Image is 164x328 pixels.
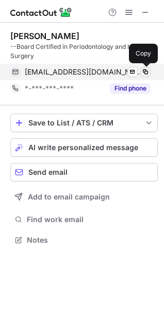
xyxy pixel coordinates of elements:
span: AI write personalized message [28,143,138,152]
span: Find work email [27,215,154,224]
button: Add to email campaign [10,188,158,206]
img: ContactOut v5.3.10 [10,6,72,19]
span: Send email [28,168,68,176]
button: save-profile-one-click [10,114,158,132]
div: Save to List / ATS / CRM [28,119,140,127]
span: [EMAIL_ADDRESS][DOMAIN_NAME] [25,67,143,77]
div: --Board Certified in Periodontology and Implant Surgery [10,42,158,61]
button: Find work email [10,212,158,227]
button: Notes [10,233,158,247]
span: Notes [27,235,154,245]
button: Reveal Button [110,83,151,94]
div: [PERSON_NAME] [10,31,79,41]
span: Add to email campaign [28,193,110,201]
button: Send email [10,163,158,181]
button: AI write personalized message [10,138,158,157]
